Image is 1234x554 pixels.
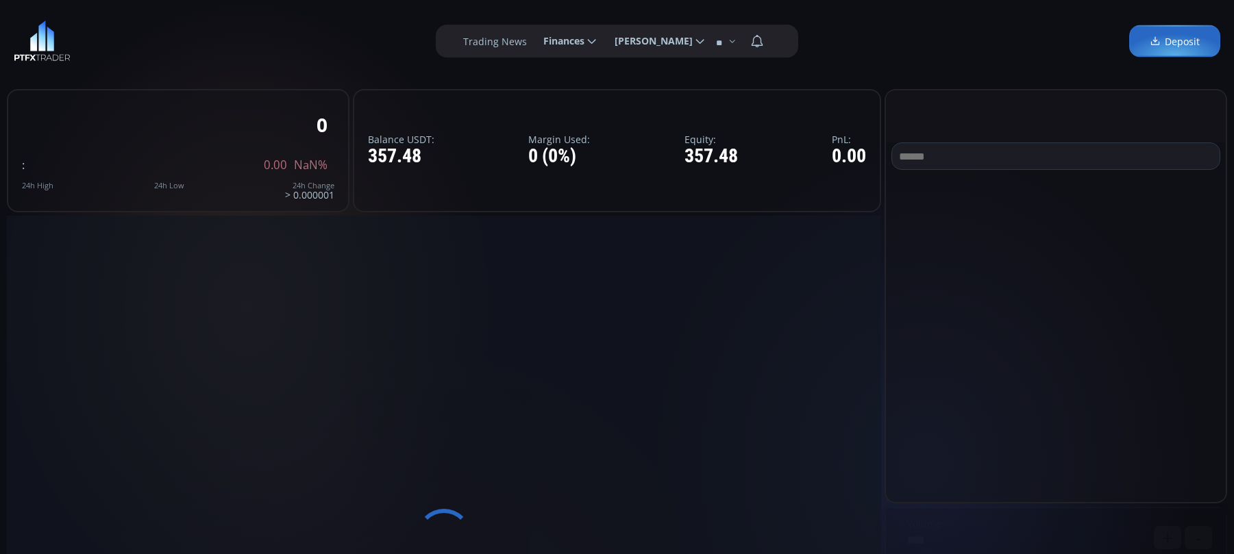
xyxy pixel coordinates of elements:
[832,134,866,144] label: PnL:
[684,146,738,167] div: 357.48
[1150,34,1200,49] span: Deposit
[368,134,434,144] label: Balance USDT:
[264,159,287,171] span: 0.00
[684,134,738,144] label: Equity:
[285,181,334,190] div: 24h Change
[22,181,53,190] div: 24h High
[534,27,584,55] span: Finances
[368,146,434,167] div: 357.48
[22,157,25,173] span: :
[1129,25,1220,58] a: Deposit
[528,146,590,167] div: 0 (0%)
[154,181,184,190] div: 24h Low
[463,34,527,49] label: Trading News
[832,146,866,167] div: 0.00
[317,114,328,136] div: 0
[14,21,71,62] img: LOGO
[285,181,334,200] div: > 0.000001
[528,134,590,144] label: Margin Used:
[605,27,693,55] span: [PERSON_NAME]
[294,159,328,171] span: NaN%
